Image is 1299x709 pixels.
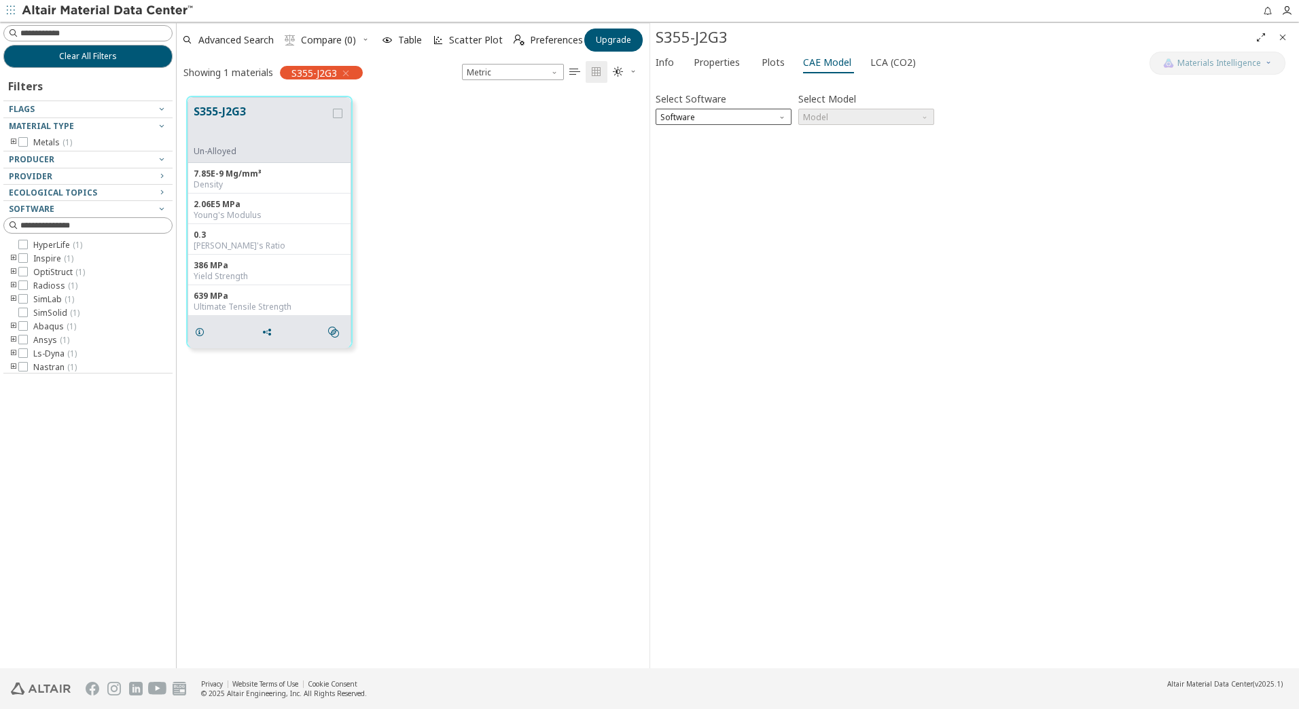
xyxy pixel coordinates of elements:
[67,348,77,359] span: ( 1 )
[194,240,345,251] div: [PERSON_NAME]'s Ratio
[194,271,345,282] div: Yield Strength
[591,67,602,77] i: 
[694,52,740,73] span: Properties
[586,61,607,83] button: Tile View
[33,348,77,359] span: Ls-Dyna
[656,89,726,109] label: Select Software
[194,168,345,179] div: 7.85E-9 Mg/mm³
[530,35,583,45] span: Preferences
[3,45,173,68] button: Clear All Filters
[60,334,69,346] span: ( 1 )
[9,170,52,182] span: Provider
[70,307,79,319] span: ( 1 )
[9,103,35,115] span: Flags
[1272,26,1294,48] button: Close
[201,679,223,689] a: Privacy
[1250,26,1272,48] button: Full Screen
[33,362,77,373] span: Nastran
[22,4,195,18] img: Altair Material Data Center
[322,319,351,346] button: Similar search
[9,187,97,198] span: Ecological Topics
[3,118,173,134] button: Material Type
[9,253,18,264] i: toogle group
[308,679,357,689] a: Cookie Consent
[3,201,173,217] button: Software
[3,68,50,101] div: Filters
[3,168,173,185] button: Provider
[656,52,674,73] span: Info
[9,267,18,278] i: toogle group
[798,89,856,109] label: Select Model
[188,319,217,346] button: Details
[194,103,330,146] button: S355-J2G3
[194,291,345,302] div: 639 MPa
[1167,679,1283,689] div: (v2025.1)
[194,230,345,240] div: 0.3
[33,321,76,332] span: Abaqus
[11,683,71,695] img: Altair Engineering
[291,67,337,79] span: S355-J2G3
[462,64,564,80] span: Metric
[255,319,284,346] button: Share
[33,253,73,264] span: Inspire
[569,67,580,77] i: 
[177,86,649,668] div: grid
[462,64,564,80] div: Unit System
[33,137,72,148] span: Metals
[9,321,18,332] i: toogle group
[301,35,356,45] span: Compare (0)
[596,35,631,46] span: Upgrade
[449,35,503,45] span: Scatter Plot
[33,308,79,319] span: SimSolid
[656,26,1250,48] div: S355-J2G3
[59,51,117,62] span: Clear All Filters
[194,179,345,190] div: Density
[75,266,85,278] span: ( 1 )
[564,61,586,83] button: Table View
[9,280,18,291] i: toogle group
[33,335,69,346] span: Ansys
[762,52,785,73] span: Plots
[398,35,422,45] span: Table
[194,302,345,312] div: Ultimate Tensile Strength
[870,52,916,73] span: LCA (CO2)
[3,185,173,201] button: Ecological Topics
[9,120,74,132] span: Material Type
[9,203,54,215] span: Software
[656,109,791,125] div: Software
[67,361,77,373] span: ( 1 )
[73,239,82,251] span: ( 1 )
[584,29,643,52] button: Upgrade
[607,61,643,83] button: Theme
[285,35,296,46] i: 
[201,689,367,698] div: © 2025 Altair Engineering, Inc. All Rights Reserved.
[64,253,73,264] span: ( 1 )
[194,146,330,157] div: Un-Alloyed
[33,267,85,278] span: OptiStruct
[68,280,77,291] span: ( 1 )
[1163,58,1174,69] img: AI Copilot
[9,335,18,346] i: toogle group
[1177,58,1261,69] span: Materials Intelligence
[194,199,345,210] div: 2.06E5 MPa
[3,101,173,117] button: Flags
[328,327,339,338] i: 
[63,137,72,148] span: ( 1 )
[1150,52,1285,75] button: AI CopilotMaterials Intelligence
[9,153,54,165] span: Producer
[9,294,18,305] i: toogle group
[198,35,274,45] span: Advanced Search
[33,294,74,305] span: SimLab
[803,52,851,73] span: CAE Model
[232,679,298,689] a: Website Terms of Use
[1167,679,1253,689] span: Altair Material Data Center
[194,260,345,271] div: 386 MPa
[9,137,18,148] i: toogle group
[33,280,77,291] span: Radioss
[613,67,624,77] i: 
[9,362,18,373] i: toogle group
[798,109,934,125] span: Model
[65,293,74,305] span: ( 1 )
